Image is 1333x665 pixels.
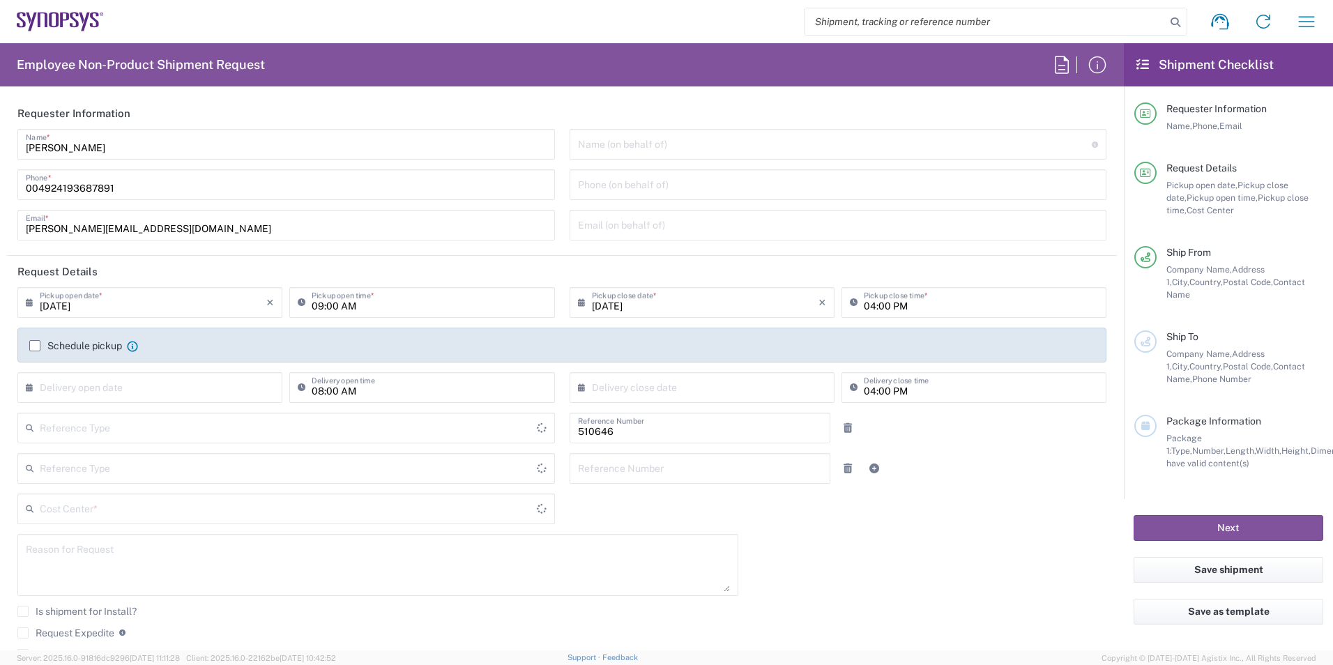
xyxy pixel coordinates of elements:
[1166,247,1211,258] span: Ship From
[1192,445,1226,456] span: Number,
[17,107,130,121] h2: Requester Information
[17,654,180,662] span: Server: 2025.16.0-91816dc9296
[1256,445,1281,456] span: Width,
[1219,121,1242,131] span: Email
[266,291,274,314] i: ×
[805,8,1166,35] input: Shipment, tracking or reference number
[17,265,98,279] h2: Request Details
[1171,445,1192,456] span: Type,
[1136,56,1274,73] h2: Shipment Checklist
[1134,515,1323,541] button: Next
[130,654,180,662] span: [DATE] 11:11:28
[1187,205,1234,215] span: Cost Center
[838,418,858,438] a: Remove Reference
[1172,277,1189,287] span: City,
[29,340,122,351] label: Schedule pickup
[864,459,884,478] a: Add Reference
[1172,361,1189,372] span: City,
[17,56,265,73] h2: Employee Non-Product Shipment Request
[17,649,129,660] label: Return label required
[1189,277,1223,287] span: Country,
[1166,433,1202,456] span: Package 1:
[1166,264,1232,275] span: Company Name,
[1187,192,1258,203] span: Pickup open time,
[1134,599,1323,625] button: Save as template
[1189,361,1223,372] span: Country,
[1281,445,1311,456] span: Height,
[17,606,137,617] label: Is shipment for Install?
[1192,374,1251,384] span: Phone Number
[1192,121,1219,131] span: Phone,
[1226,445,1256,456] span: Length,
[1166,103,1267,114] span: Requester Information
[838,459,858,478] a: Remove Reference
[280,654,336,662] span: [DATE] 10:42:52
[568,653,602,662] a: Support
[17,627,114,639] label: Request Expedite
[1166,415,1261,427] span: Package Information
[1166,349,1232,359] span: Company Name,
[1166,331,1198,342] span: Ship To
[186,654,336,662] span: Client: 2025.16.0-22162be
[602,653,638,662] a: Feedback
[1166,180,1237,190] span: Pickup open date,
[1223,361,1273,372] span: Postal Code,
[1223,277,1273,287] span: Postal Code,
[1166,121,1192,131] span: Name,
[1102,652,1316,664] span: Copyright © [DATE]-[DATE] Agistix Inc., All Rights Reserved
[1134,557,1323,583] button: Save shipment
[818,291,826,314] i: ×
[1166,162,1237,174] span: Request Details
